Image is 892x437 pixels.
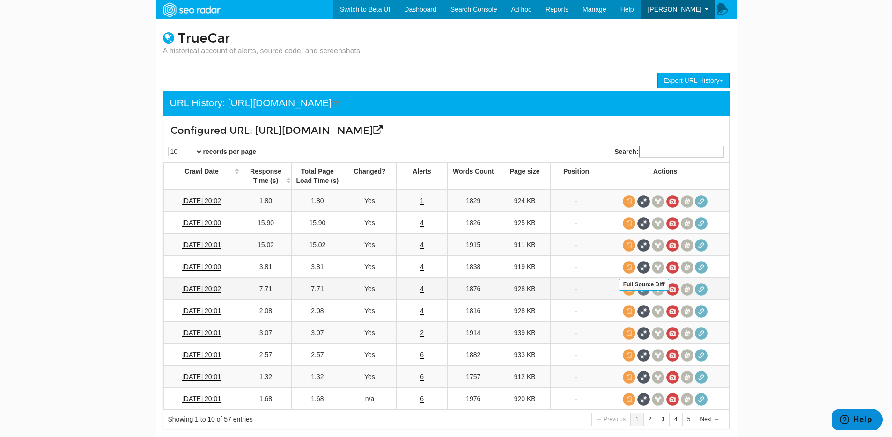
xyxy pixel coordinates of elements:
span: [PERSON_NAME] [648,6,701,13]
span: Redirect chain [695,371,708,384]
img: SEORadar [159,1,224,18]
span: View headers [652,239,664,252]
td: - [551,366,602,388]
td: 15.90 [292,212,343,234]
td: 939 KB [499,322,551,344]
button: Export URL History [657,73,729,88]
td: 933 KB [499,344,551,366]
span: Compare screenshots [681,327,693,340]
th: Words Count [448,163,499,190]
span: View source [623,349,635,362]
a: 6 [420,395,424,403]
span: Compare screenshots [681,195,693,208]
a: 6 [420,351,424,359]
td: 1.68 [240,388,292,410]
a: TrueCar [178,30,230,46]
span: Full Source Diff [637,349,650,362]
td: 1876 [448,278,499,300]
td: - [551,189,602,212]
span: Full Source Diff [637,327,650,340]
td: - [551,256,602,278]
td: 912 KB [499,366,551,388]
td: - [551,388,602,410]
a: 3 [656,413,670,426]
td: Yes [343,256,396,278]
small: A historical account of alerts, source code, and screenshots. [163,46,362,56]
a: [DATE] 20:00 [182,219,221,227]
td: Yes [343,322,396,344]
span: View screenshot [666,349,679,362]
td: - [551,322,602,344]
label: Search: [614,146,724,158]
td: 15.90 [240,212,292,234]
td: - [551,234,602,256]
span: Compare screenshots [681,239,693,252]
td: Yes [343,189,396,212]
span: View source [623,239,635,252]
span: Full Source Diff [637,261,650,274]
td: 2.08 [240,300,292,322]
span: View source [623,261,635,274]
a: 4 [420,219,424,227]
th: Total Page Load Time (s) [292,163,343,190]
span: View screenshot [666,371,679,384]
a: Next → [695,413,724,426]
td: Yes [343,278,396,300]
span: Manage [582,6,606,13]
span: View source [623,195,635,208]
span: Full Source Diff [637,195,650,208]
span: View screenshot [666,393,679,406]
span: View source [623,327,635,340]
span: View headers [652,195,664,208]
span: View headers [652,217,664,230]
td: 911 KB [499,234,551,256]
a: ← Previous [591,413,631,426]
label: records per page [168,147,257,156]
td: 924 KB [499,189,551,212]
span: View source [623,371,635,384]
td: Yes [343,234,396,256]
th: Crawl Date: activate to sort column ascending [163,163,240,190]
td: 3.07 [292,322,343,344]
span: Redirect chain [695,195,708,208]
a: [DATE] 20:02 [182,285,221,293]
td: Yes [343,366,396,388]
a: 4 [420,307,424,315]
span: Redirect chain [695,349,708,362]
span: View headers [652,261,664,274]
span: Compare screenshots [681,371,693,384]
td: 1.80 [240,189,292,212]
a: 2 [420,329,424,337]
a: [DATE] 20:01 [182,329,221,337]
span: View headers [652,393,664,406]
td: 1914 [448,322,499,344]
td: 2.57 [240,344,292,366]
div: Showing 1 to 10 of 57 entries [168,415,435,424]
select: records per page [168,147,203,156]
td: 1882 [448,344,499,366]
td: 928 KB [499,278,551,300]
input: Search: [639,146,724,158]
td: 919 KB [499,256,551,278]
a: 4 [420,263,424,271]
th: Response Time (s): activate to sort column ascending [240,163,292,190]
a: 4 [420,241,424,249]
span: Full Source Diff [637,393,650,406]
td: 1757 [448,366,499,388]
td: - [551,300,602,322]
td: 920 KB [499,388,551,410]
a: 6 [420,373,424,381]
span: View headers [652,371,664,384]
td: 3.81 [240,256,292,278]
span: Reports [546,6,568,13]
span: View screenshot [666,217,679,230]
span: Search Console [450,6,497,13]
a: 4 [669,413,683,426]
span: Compare screenshots [681,393,693,406]
td: 3.07 [240,322,292,344]
span: Full Source Diff [637,217,650,230]
td: 1.80 [292,189,343,212]
span: Redirect chain [695,239,708,252]
a: [DATE] 20:01 [182,351,221,359]
span: View screenshot [666,195,679,208]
